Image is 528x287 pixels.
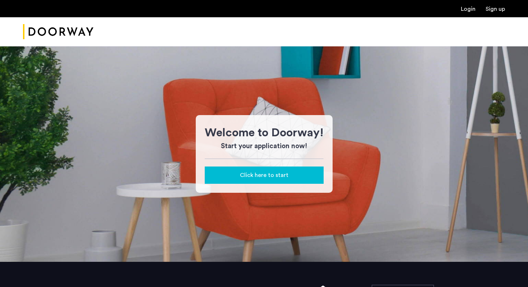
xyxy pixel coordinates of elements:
a: Registration [486,6,505,12]
span: Click here to start [240,171,288,179]
h1: Welcome to Doorway! [205,124,324,141]
a: Login [461,6,476,12]
img: logo [23,18,93,45]
button: button [205,167,324,184]
h3: Start your application now! [205,141,324,151]
a: Cazamio Logo [23,18,93,45]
